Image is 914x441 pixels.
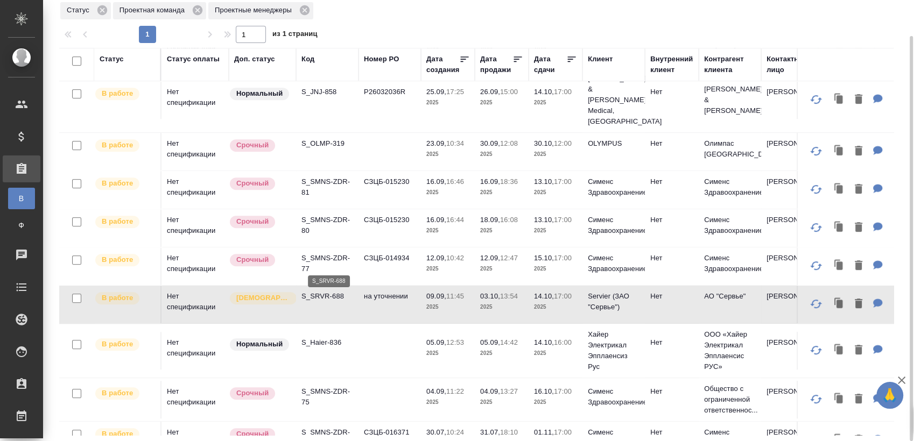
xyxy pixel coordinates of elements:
[704,291,756,302] p: АО "Сервье"
[229,386,291,401] div: Выставляется автоматически, если на указанный объем услуг необходимо больше времени в стандартном...
[588,176,639,198] p: Сименс Здравоохранение
[500,254,518,262] p: 12:47
[829,293,849,315] button: Клонировать
[426,149,469,160] p: 2025
[480,97,523,108] p: 2025
[67,5,93,16] p: Статус
[534,149,577,160] p: 2025
[236,178,269,189] p: Срочный
[480,254,500,262] p: 12.09,
[534,254,554,262] p: 15.10,
[426,139,446,147] p: 23.09,
[829,89,849,111] button: Клонировать
[849,255,868,277] button: Удалить
[94,253,155,267] div: Выставляет ПМ после принятия заказа от КМа
[480,348,523,359] p: 2025
[446,292,464,300] p: 11:45
[829,217,849,239] button: Клонировать
[534,177,554,186] p: 13.10,
[102,178,133,189] p: В работе
[446,88,464,96] p: 17:25
[650,386,693,397] p: Нет
[426,428,446,436] p: 30.07,
[426,348,469,359] p: 2025
[113,2,206,19] div: Проектная команда
[358,209,421,247] td: СЗЦБ-015230
[534,216,554,224] p: 13.10,
[236,429,269,439] p: Срочный
[100,54,124,65] div: Статус
[767,54,818,75] div: Контактное лицо
[829,255,849,277] button: Клонировать
[301,138,353,149] p: S_OLMP-319
[426,88,446,96] p: 25.09,
[761,81,824,119] td: [PERSON_NAME]
[94,176,155,191] div: Выставляет ПМ после принятия заказа от КМа
[102,388,133,399] p: В работе
[426,216,446,224] p: 16.09,
[229,176,291,191] div: Выставляется автоматически, если на указанный объем услуг необходимо больше времени в стандартном...
[426,292,446,300] p: 09.09,
[588,54,613,65] div: Клиент
[588,386,639,408] p: Сименс Здравоохранение
[480,187,523,198] p: 2025
[167,54,220,65] div: Статус оплаты
[236,293,290,303] p: [DEMOGRAPHIC_DATA]
[704,176,756,198] p: Сименс Здравоохранение
[94,138,155,153] div: Выставляет ПМ после принятия заказа от КМа
[761,332,824,369] td: [PERSON_NAME]
[480,302,523,312] p: 2025
[426,54,459,75] div: Дата создания
[358,81,421,119] td: P26032036R
[301,337,353,348] p: S_Haier-836
[554,387,572,395] p: 17:00
[94,337,155,352] div: Выставляет ПМ после принятия заказа от КМа
[480,139,500,147] p: 30.09,
[236,254,269,265] p: Срочный
[803,87,829,112] button: Обновить
[480,149,523,160] p: 2025
[704,253,756,274] p: Сименс Здравоохранение
[446,428,464,436] p: 10:24
[301,176,353,198] p: S_SMNS-ZDR-81
[480,216,500,224] p: 18.09,
[208,2,313,19] div: Проектные менеджеры
[534,428,554,436] p: 01.11,
[236,216,269,227] p: Срочный
[829,339,849,361] button: Клонировать
[236,88,283,99] p: Нормальный
[534,225,577,236] p: 2025
[500,216,518,224] p: 16:08
[803,291,829,317] button: Обновить
[426,264,469,274] p: 2025
[13,220,30,231] span: Ф
[534,54,566,75] div: Дата сдачи
[161,171,229,209] td: Нет спецификации
[161,81,229,119] td: Нет спецификации
[803,138,829,164] button: Обновить
[301,253,353,274] p: S_SMNS-ZDR-77
[761,209,824,247] td: [PERSON_NAME]
[102,88,133,99] p: В работе
[849,293,868,315] button: Удалить
[761,247,824,285] td: [PERSON_NAME]
[236,388,269,399] p: Срочный
[480,387,500,395] p: 04.09,
[534,397,577,408] p: 2025
[60,2,111,19] div: Статус
[849,89,868,111] button: Удалить
[534,97,577,108] p: 2025
[761,171,824,209] td: [PERSON_NAME]
[272,27,318,43] span: из 1 страниц
[8,188,35,209] a: В
[8,215,35,236] a: Ф
[480,54,512,75] div: Дата продажи
[534,264,577,274] p: 2025
[446,338,464,346] p: 12:53
[102,216,133,227] p: В работе
[829,140,849,162] button: Клонировать
[704,54,756,75] div: Контрагент клиента
[534,292,554,300] p: 14.10,
[234,54,275,65] div: Доп. статус
[161,247,229,285] td: Нет спецификации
